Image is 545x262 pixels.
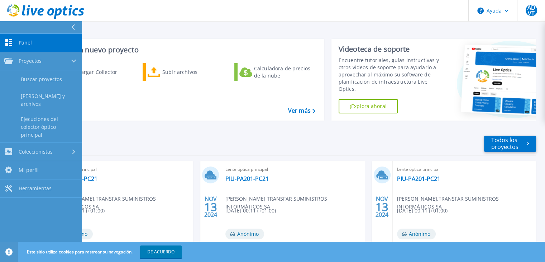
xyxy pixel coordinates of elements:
font: Coleccionistas [19,148,53,155]
font: Iniciar un nuevo proyecto [51,45,139,55]
a: PIU-PA201-PC21 [225,175,269,182]
a: Calculadora de precios de la nube [234,63,314,81]
font: TRANSFAR SUMINISTROS INFORMÁTICOS SA [397,195,499,210]
font: Este sitio utiliza cookies para rastrear su navegación. [27,249,133,255]
font: Panel [19,39,32,46]
a: ¡Explora ahora! [339,99,398,113]
font: 13 [204,199,217,214]
font: Ejecuciones del colector óptico principal [21,116,58,138]
font: Buscar proyectos [21,76,62,83]
font: [PERSON_NAME] [225,195,266,202]
font: TRANSFAR SUMINISTROS INFORMÁTICOS SA [54,195,156,210]
font: 2729197 [511,241,531,248]
a: Descargar Collector [51,63,131,81]
font: ID del proyecto: [302,241,339,248]
font: 2729203 [168,241,188,248]
font: , [94,195,96,202]
font: Descargar Collector [69,69,117,75]
font: [DATE] 00:11 (+01:00) [397,207,448,214]
font: , [266,195,267,202]
font: [PERSON_NAME] y archivos [21,93,65,107]
font: TRANSFAR SUMINISTROS INFORMÁTICOS SA [225,195,327,210]
font: Herramientas [19,185,52,192]
font: 2024 [204,211,217,219]
font: ¡Explora ahora! [350,103,387,109]
font: , [437,195,439,202]
font: DE ACUERDO [147,249,175,255]
font: [PERSON_NAME] [397,195,437,202]
font: Lente óptica principal [397,166,440,172]
font: ADVT [527,4,535,17]
font: 2024 [376,211,388,219]
font: Todos los proyectos [491,136,518,151]
font: [DATE] 00:11 (+01:00) [225,207,276,214]
font: NOV [376,195,388,203]
font: 13 [376,199,388,214]
a: Ver más [288,107,315,114]
font: Mi perfil [19,167,39,173]
font: Anónimo [409,230,430,237]
font: Ver más [288,107,311,114]
font: Lente óptica principal [225,166,268,172]
font: Encuentre tutoriales, guías instructivas y otros videos de soporte para ayudarlo a aprovechar al ... [339,57,439,92]
font: Calculadora de precios de la nube [254,65,310,79]
font: Subir archivos [162,69,197,75]
font: ID del proyecto: [473,241,511,248]
font: Anónimo [237,230,259,237]
a: PIU-PA201-PC21 [397,175,440,182]
font: 2729200 [339,241,359,248]
font: Proyectos [19,57,42,64]
a: Subir archivos [143,63,223,81]
font: ID del proyecto: [130,241,168,248]
a: Todos los proyectos [484,136,536,152]
font: Ayuda [487,7,502,14]
font: NOV [205,195,217,203]
button: DE ACUERDO [140,245,182,258]
font: Videoteca de soporte [339,44,410,54]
